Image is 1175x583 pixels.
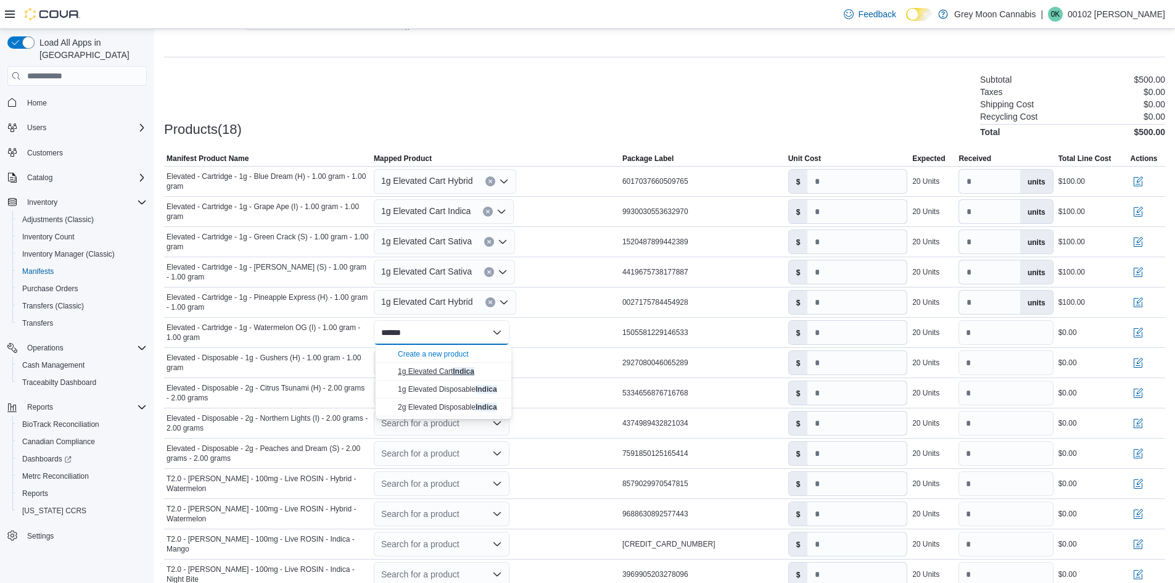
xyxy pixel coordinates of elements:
[492,328,502,337] button: Close list of options
[1058,449,1077,458] div: $0.00
[1058,207,1085,217] div: $100.00
[22,170,57,185] button: Catalog
[22,378,96,387] span: Traceabilty Dashboard
[1051,7,1060,22] span: 0K
[622,297,688,307] span: 0027175784454928
[7,88,147,577] nav: Complex example
[22,489,48,498] span: Reports
[22,215,94,225] span: Adjustments (Classic)
[483,207,493,217] button: Clear input
[622,237,688,247] span: 1520487899442389
[167,262,369,282] span: Elevated - Cartridge - 1g - [PERSON_NAME] (S) - 1.00 gram - 1.00 gram
[22,120,51,135] button: Users
[622,418,688,428] span: 4374989432821034
[789,502,808,526] label: $
[22,400,147,415] span: Reports
[22,96,52,110] a: Home
[912,449,939,458] div: 20 Units
[12,468,152,485] button: Metrc Reconciliation
[980,112,1037,122] h6: Recycling Cost
[398,367,474,376] span: 1g Elevated Cart
[499,297,509,307] button: Open list of options
[1058,509,1077,519] div: $0.00
[789,351,808,374] label: $
[1058,418,1077,428] div: $0.00
[789,381,808,405] label: $
[17,229,80,244] a: Inventory Count
[912,418,939,428] div: 20 Units
[1058,388,1077,398] div: $0.00
[789,200,808,223] label: $
[622,154,674,163] span: Package Label
[17,417,147,432] span: BioTrack Reconciliation
[1058,176,1085,186] div: $100.00
[622,449,688,458] span: 7591850125165414
[492,418,502,428] button: Open list of options
[622,509,688,519] span: 9688630892577443
[398,385,497,394] span: 1g Elevated Disposable
[17,299,147,313] span: Transfers (Classic)
[22,145,147,160] span: Customers
[22,318,53,328] span: Transfers
[17,358,147,373] span: Cash Management
[17,247,147,262] span: Inventory Manager (Classic)
[381,294,473,309] span: 1g Elevated Cart Hybrid
[2,194,152,211] button: Inventory
[17,469,94,484] a: Metrc Reconciliation
[912,479,939,489] div: 20 Units
[22,437,95,447] span: Canadian Compliance
[912,358,939,368] div: 20 Units
[912,569,939,579] div: 20 Units
[22,420,99,429] span: BioTrack Reconciliation
[398,403,497,411] span: 2g Elevated Disposable
[485,297,495,307] button: Clear input
[622,176,688,186] span: 6017037660509765
[381,173,473,188] span: 1g Elevated Cart Hybrid
[1058,479,1077,489] div: $0.00
[789,472,808,495] label: $
[17,434,100,449] a: Canadian Compliance
[12,485,152,502] button: Reports
[1058,539,1077,549] div: $0.00
[912,207,939,217] div: 20 Units
[1058,237,1085,247] div: $100.00
[17,375,147,390] span: Traceabilty Dashboard
[17,281,147,296] span: Purchase Orders
[12,228,152,246] button: Inventory Count
[492,479,502,489] button: Open list of options
[17,316,147,331] span: Transfers
[1058,328,1077,337] div: $0.00
[27,98,47,108] span: Home
[484,237,494,247] button: Clear input
[22,529,59,544] a: Settings
[622,388,688,398] span: 5334656876716768
[492,449,502,458] button: Open list of options
[1020,291,1053,314] label: units
[22,341,68,355] button: Operations
[980,99,1034,109] h6: Shipping Cost
[622,569,688,579] span: 3969905203278096
[17,503,147,518] span: Washington CCRS
[17,452,76,466] a: Dashboards
[167,292,369,312] span: Elevated - Cartridge - 1g - Pineapple Express (H) - 1.00 gram - 1.00 gram
[22,528,147,544] span: Settings
[788,154,821,163] span: Unit Cost
[2,93,152,111] button: Home
[906,8,932,21] input: Dark Mode
[22,341,147,355] span: Operations
[1134,127,1165,137] h4: $500.00
[12,416,152,433] button: BioTrack Reconciliation
[17,281,83,296] a: Purchase Orders
[1020,200,1053,223] label: units
[376,345,511,416] div: Choose from the following options
[1020,230,1053,254] label: units
[12,374,152,391] button: Traceabilty Dashboard
[12,450,152,468] a: Dashboards
[12,357,152,374] button: Cash Management
[22,301,84,311] span: Transfers (Classic)
[376,399,511,416] button: 2g Elevated Disposable Indica
[167,413,369,433] span: Elevated - Disposable - 2g - Northern Lights (I) - 2.00 grams - 2.00 grams
[789,321,808,344] label: $
[167,323,369,342] span: Elevated - Cartridge - 1g - Watermelon OG (I) - 1.00 gram - 1.00 gram
[1058,154,1111,163] span: Total Line Cost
